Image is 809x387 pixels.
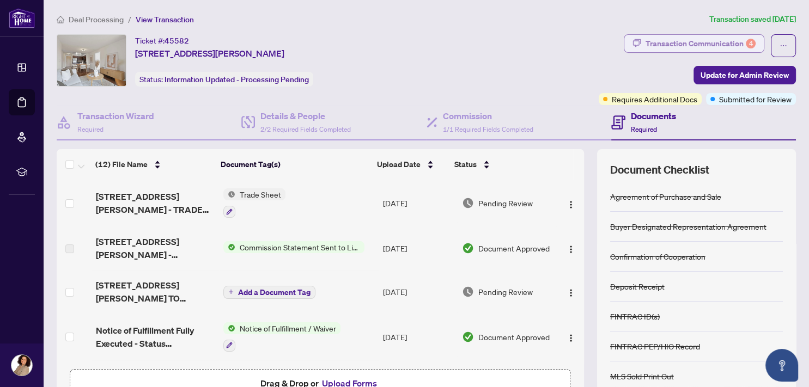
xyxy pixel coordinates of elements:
[260,109,351,122] h4: Details & People
[443,109,533,122] h4: Commission
[77,109,154,122] h4: Transaction Wizard
[95,158,148,170] span: (12) File Name
[567,245,575,254] img: Logo
[610,250,705,262] div: Confirmation of Cooperation
[377,158,421,170] span: Upload Date
[624,34,764,53] button: Transaction Communication4
[562,328,580,346] button: Logo
[610,310,660,322] div: FINTRAC ID(s)
[235,241,364,253] span: Commission Statement Sent to Listing Brokerage
[379,226,458,270] td: [DATE]
[223,285,315,299] button: Add a Document Tag
[567,334,575,342] img: Logo
[462,286,474,298] img: Document Status
[165,36,189,46] span: 45582
[223,188,235,200] img: Status Icon
[567,200,575,209] img: Logo
[478,331,550,343] span: Document Approved
[646,35,756,52] div: Transaction Communication
[478,242,550,254] span: Document Approved
[216,149,373,180] th: Document Tag(s)
[96,324,215,350] span: Notice of Fulfillment Fully Executed - Status Certificate.pdf
[235,322,340,334] span: Notice of Fulfillment / Waiver
[223,188,285,218] button: Status IconTrade Sheet
[135,47,284,60] span: [STREET_ADDRESS][PERSON_NAME]
[136,15,194,24] span: View Transaction
[694,66,796,84] button: Update for Admin Review
[223,322,235,334] img: Status Icon
[57,35,126,86] img: IMG-N12288460_1.jpg
[57,16,64,23] span: home
[746,39,756,48] div: 4
[223,322,340,352] button: Status IconNotice of Fulfillment / Waiver
[373,149,450,180] th: Upload Date
[610,220,767,232] div: Buyer Designated Representation Agreement
[238,288,311,296] span: Add a Document Tag
[450,149,547,180] th: Status
[223,241,364,253] button: Status IconCommission Statement Sent to Listing Brokerage
[610,280,665,292] div: Deposit Receipt
[11,355,32,376] img: Profile Icon
[462,197,474,209] img: Document Status
[235,188,285,200] span: Trade Sheet
[631,109,676,122] h4: Documents
[223,286,315,299] button: Add a Document Tag
[610,340,700,352] div: FINTRAC PEP/HIO Record
[96,235,215,261] span: [STREET_ADDRESS][PERSON_NAME] - Invoice.pdf
[77,125,104,133] span: Required
[610,370,674,382] div: MLS Sold Print Out
[96,279,215,305] span: [STREET_ADDRESS][PERSON_NAME] TO REVIEW.pdf
[765,349,798,382] button: Open asap
[223,241,235,253] img: Status Icon
[562,283,580,300] button: Logo
[128,13,131,26] li: /
[610,162,709,177] span: Document Checklist
[567,288,575,297] img: Logo
[701,66,789,84] span: Update for Admin Review
[9,8,35,28] img: logo
[135,34,189,47] div: Ticket #:
[462,331,474,343] img: Document Status
[135,72,313,87] div: Status:
[610,191,721,202] div: Agreement of Purchase and Sale
[719,93,792,105] span: Submitted for Review
[562,194,580,212] button: Logo
[612,93,697,105] span: Requires Additional Docs
[631,125,657,133] span: Required
[780,42,787,50] span: ellipsis
[709,13,796,26] article: Transaction saved [DATE]
[478,197,533,209] span: Pending Review
[562,239,580,257] button: Logo
[379,314,458,360] td: [DATE]
[228,289,234,294] span: plus
[454,158,477,170] span: Status
[96,190,215,216] span: [STREET_ADDRESS][PERSON_NAME] - TRADE RECORD.pdf
[165,75,309,84] span: Information Updated - Processing Pending
[91,149,216,180] th: (12) File Name
[462,242,474,254] img: Document Status
[260,125,351,133] span: 2/2 Required Fields Completed
[379,180,458,226] td: [DATE]
[478,286,533,298] span: Pending Review
[379,270,458,314] td: [DATE]
[69,15,124,24] span: Deal Processing
[443,125,533,133] span: 1/1 Required Fields Completed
